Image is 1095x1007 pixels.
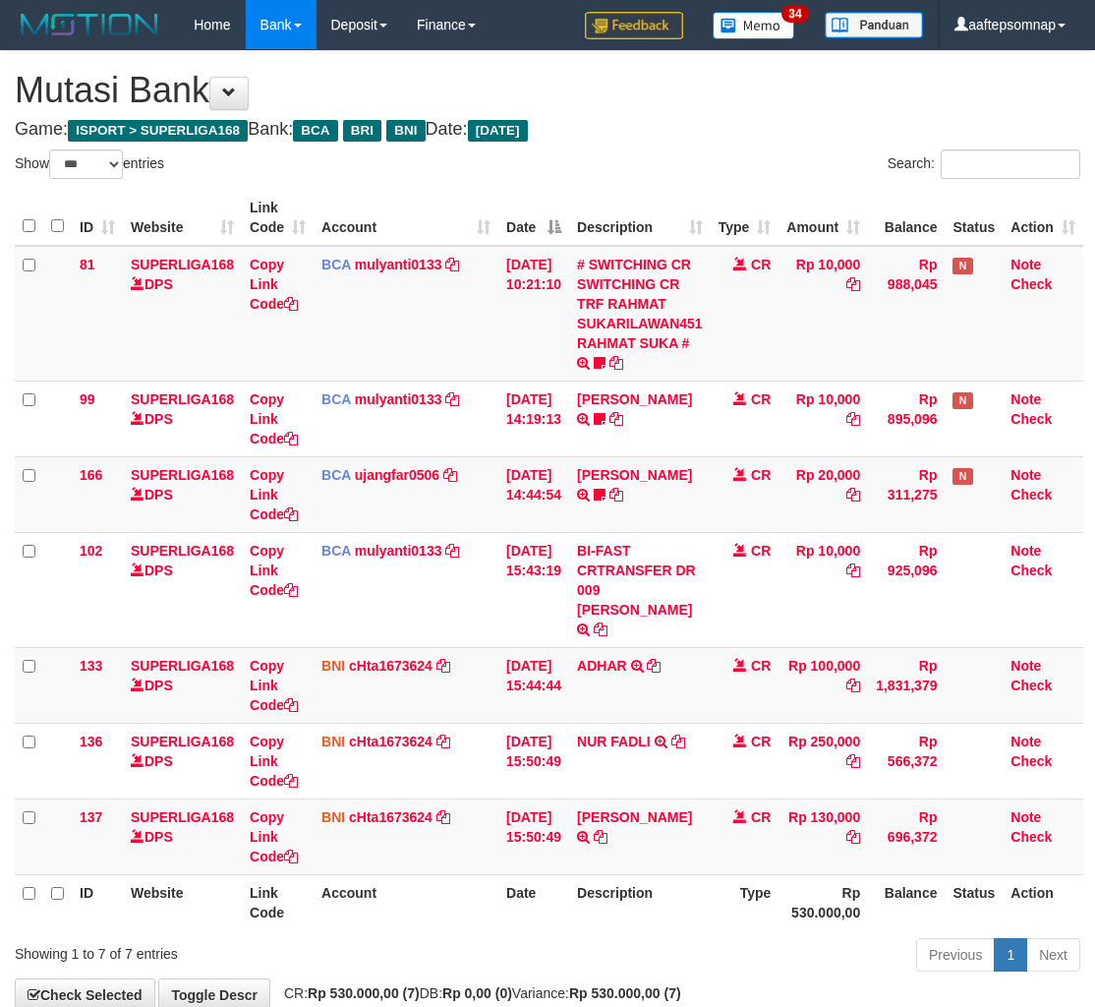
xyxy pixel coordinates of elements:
a: cHta1673624 [349,809,432,825]
input: Search: [941,149,1080,179]
a: ADHAR [577,658,627,674]
td: Rp 988,045 [868,246,945,382]
a: Note [1010,543,1041,559]
a: Note [1010,257,1041,272]
th: Type: activate to sort column ascending [711,190,779,246]
td: DPS [123,456,242,532]
a: Copy BI-FAST CRTRANSFER DR 009 AHMAD AMARUDIN to clipboard [594,622,607,637]
td: DPS [123,532,242,647]
a: Next [1026,938,1080,972]
a: mulyanti0133 [355,257,442,272]
a: Copy mulyanti0133 to clipboard [445,257,459,272]
td: Rp 20,000 [778,456,868,532]
a: Copy Link Code [250,391,298,446]
th: Rp 530.000,00 [778,874,868,930]
a: Check [1010,487,1052,503]
th: Account [314,874,498,930]
span: BNI [321,809,345,825]
strong: Rp 530.000,00 (7) [308,985,420,1001]
a: Copy Rp 10,000 to clipboard [846,563,860,578]
a: Note [1010,467,1041,483]
td: DPS [123,647,242,723]
a: Previous [916,938,995,972]
td: Rp 925,096 [868,532,945,647]
a: SUPERLIGA168 [131,658,234,674]
td: Rp 100,000 [778,647,868,723]
span: CR [751,467,771,483]
span: Has Note [952,392,972,409]
label: Show entries [15,149,164,179]
th: Description: activate to sort column ascending [569,190,711,246]
span: Has Note [952,468,972,485]
a: [PERSON_NAME] [577,391,692,407]
td: DPS [123,246,242,382]
a: NUR FADLI [577,734,651,749]
span: BCA [321,257,351,272]
span: CR: DB: Variance: [274,985,681,1001]
span: 34 [781,5,808,23]
td: Rp 10,000 [778,381,868,456]
a: Copy NUR FADLI to clipboard [671,734,685,749]
span: CR [751,391,771,407]
span: ISPORT > SUPERLIGA168 [68,120,248,142]
th: Balance [868,190,945,246]
span: BNI [321,658,345,674]
img: Button%20Memo.svg [713,12,795,39]
span: 133 [80,658,102,674]
a: Copy Link Code [250,809,298,864]
span: BRI [343,120,381,142]
span: 102 [80,543,102,559]
a: Copy mulyanti0133 to clipboard [445,391,459,407]
th: Date: activate to sort column descending [498,190,569,246]
h1: Mutasi Bank [15,71,1080,110]
a: Copy Link Code [250,467,298,522]
th: Status [945,190,1003,246]
strong: Rp 530.000,00 (7) [569,985,681,1001]
a: Copy cHta1673624 to clipboard [436,658,450,674]
a: Copy Link Code [250,257,298,312]
a: ujangfar0506 [355,467,439,483]
th: Account: activate to sort column ascending [314,190,498,246]
td: [DATE] 15:50:49 [498,723,569,799]
h4: Game: Bank: Date: [15,120,1080,140]
td: Rp 895,096 [868,381,945,456]
th: Amount: activate to sort column ascending [778,190,868,246]
th: Type [711,874,779,930]
span: [DATE] [468,120,528,142]
img: Feedback.jpg [585,12,683,39]
img: panduan.png [825,12,923,38]
a: Copy cHta1673624 to clipboard [436,734,450,749]
select: Showentries [49,149,123,179]
span: BNI [386,120,425,142]
td: Rp 250,000 [778,723,868,799]
a: Copy Link Code [250,734,298,789]
span: BCA [321,543,351,559]
a: Check [1010,678,1052,693]
a: SUPERLIGA168 [131,543,234,559]
span: Has Note [952,258,972,274]
td: DPS [123,799,242,874]
th: Website: activate to sort column ascending [123,190,242,246]
a: Check [1010,563,1052,578]
span: CR [751,809,771,825]
a: Copy Rp 250,000 to clipboard [846,753,860,769]
a: SUPERLIGA168 [131,391,234,407]
a: Copy ADHAR to clipboard [647,658,661,674]
strong: Rp 0,00 (0) [442,985,512,1001]
img: MOTION_logo.png [15,10,164,39]
a: Check [1010,753,1052,769]
td: Rp 566,372 [868,723,945,799]
a: Copy Rp 10,000 to clipboard [846,411,860,427]
a: SUPERLIGA168 [131,809,234,825]
a: Note [1010,734,1041,749]
a: Copy cHta1673624 to clipboard [436,809,450,825]
td: DPS [123,381,242,456]
span: BCA [293,120,337,142]
a: SUPERLIGA168 [131,257,234,272]
a: mulyanti0133 [355,543,442,559]
a: 1 [994,938,1027,972]
span: 166 [80,467,102,483]
a: # SWITCHING CR SWITCHING CR TRF RAHMAT SUKARILAWAN451 RAHMAT SUKA # [577,257,703,351]
a: mulyanti0133 [355,391,442,407]
a: Copy KHOIRUL WALIDIN to clipboard [594,829,607,845]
